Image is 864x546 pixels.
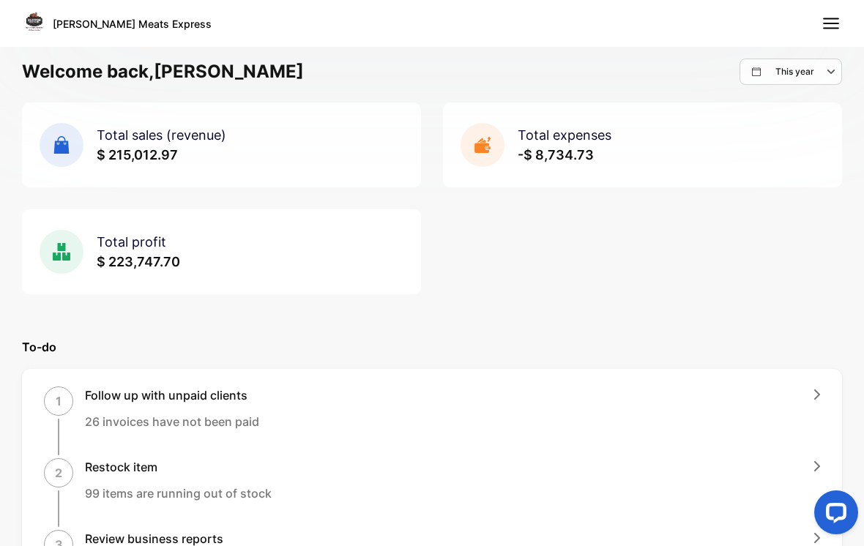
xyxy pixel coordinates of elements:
[85,485,272,502] p: 99 items are running out of stock
[97,234,166,250] span: Total profit
[518,127,611,143] span: Total expenses
[518,147,594,162] span: -$ 8,734.73
[85,458,272,476] h1: Restock item
[56,392,62,410] p: 1
[55,464,62,482] p: 2
[53,16,212,31] p: [PERSON_NAME] Meats Express
[85,386,259,404] h1: Follow up with unpaid clients
[85,413,259,430] p: 26 invoices have not been paid
[97,254,180,269] span: $ 223,747.70
[97,127,226,143] span: Total sales (revenue)
[23,10,45,32] img: Logo
[740,59,842,85] button: This year
[22,59,304,85] h1: Welcome back, [PERSON_NAME]
[802,485,864,546] iframe: LiveChat chat widget
[22,338,842,356] p: To-do
[97,147,178,162] span: $ 215,012.97
[775,65,814,78] p: This year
